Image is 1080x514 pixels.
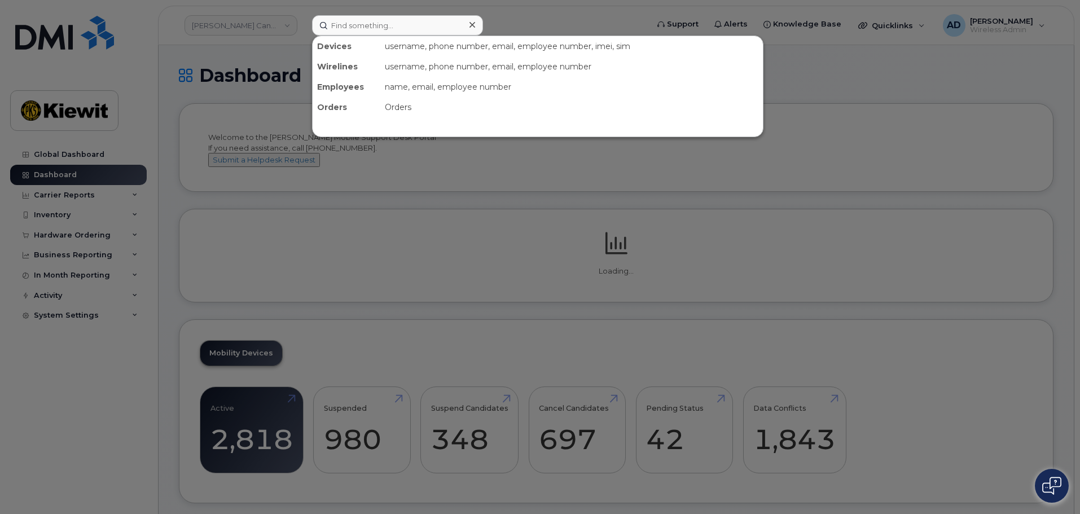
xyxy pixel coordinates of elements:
div: username, phone number, email, employee number [380,56,763,77]
div: name, email, employee number [380,77,763,97]
div: Orders [380,97,763,117]
div: Employees [313,77,380,97]
img: Open chat [1042,477,1061,495]
div: Devices [313,36,380,56]
div: Orders [313,97,380,117]
div: username, phone number, email, employee number, imei, sim [380,36,763,56]
div: Wirelines [313,56,380,77]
